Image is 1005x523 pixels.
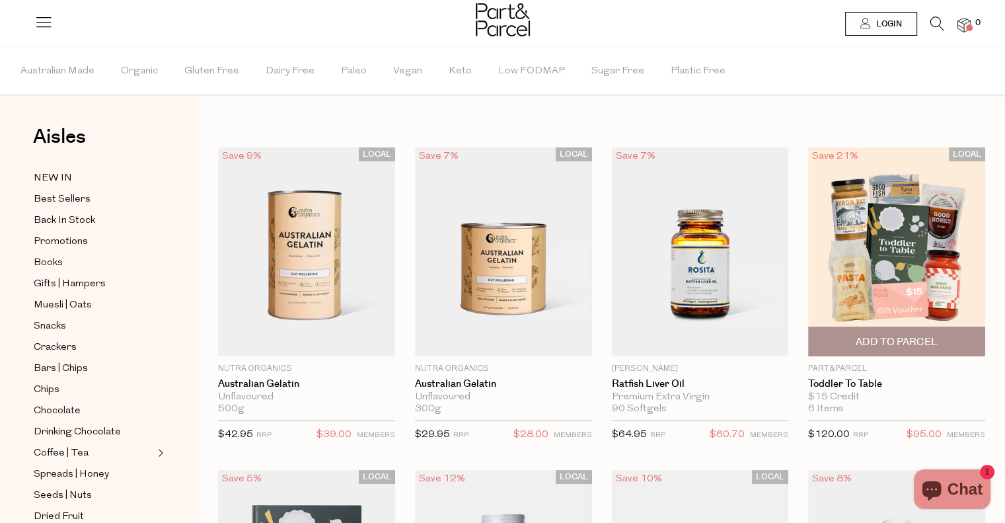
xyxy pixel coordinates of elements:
a: Seeds | Nuts [34,487,154,504]
a: 0 [957,18,971,32]
div: Premium Extra Virgin [612,391,789,403]
p: [PERSON_NAME] [612,363,789,375]
span: Gluten Free [184,48,239,95]
a: Books [34,255,154,271]
span: 0 [972,17,984,29]
div: Save 12% [415,470,469,488]
span: LOCAL [752,470,788,484]
img: Part&Parcel [476,3,530,36]
a: Gifts | Hampers [34,276,154,292]
button: Add To Parcel [808,327,985,356]
span: Sugar Free [591,48,644,95]
a: Promotions [34,233,154,250]
small: RRP [853,432,868,439]
span: Low FODMAP [498,48,565,95]
a: Australian Gelatin [218,378,395,390]
a: Best Sellers [34,191,154,208]
span: Plastic Free [671,48,726,95]
p: Part&Parcel [808,363,985,375]
span: 90 Softgels [612,403,667,415]
small: RRP [650,432,665,439]
a: Back In Stock [34,212,154,229]
span: $120.00 [808,430,850,440]
span: Dairy Free [266,48,315,95]
a: Drinking Chocolate [34,424,154,440]
a: Australian Gelatin [415,378,592,390]
div: Save 21% [808,147,862,165]
span: Drinking Chocolate [34,424,121,440]
a: Coffee | Tea [34,445,154,462]
span: Bars | Chips [34,361,88,377]
span: Spreads | Honey [34,467,109,483]
a: Bars | Chips [34,360,154,377]
small: MEMBERS [750,432,788,439]
a: Spreads | Honey [34,466,154,483]
small: RRP [453,432,468,439]
span: Coffee | Tea [34,446,89,462]
a: Chocolate [34,403,154,419]
span: $64.95 [612,430,647,440]
p: Nutra Organics [218,363,395,375]
span: LOCAL [556,470,592,484]
span: $42.95 [218,430,253,440]
button: Expand/Collapse Coffee | Tea [155,445,164,461]
div: Save 7% [415,147,463,165]
inbox-online-store-chat: Shopify online store chat [910,469,994,512]
div: $15 Credit [808,391,985,403]
a: Snacks [34,318,154,335]
a: Chips [34,382,154,398]
span: Keto [449,48,472,95]
span: LOCAL [949,147,985,161]
img: Ratfish Liver Oil [612,147,789,356]
div: Unflavoured [415,391,592,403]
span: Vegan [393,48,422,95]
a: Login [845,12,917,36]
small: RRP [256,432,272,439]
small: MEMBERS [357,432,395,439]
span: Login [873,19,902,30]
span: $28.00 [513,426,548,444]
span: Chips [34,382,59,398]
p: Nutra Organics [415,363,592,375]
span: 500g [218,403,244,415]
a: NEW IN [34,170,154,186]
span: Gifts | Hampers [34,276,106,292]
span: $95.00 [907,426,942,444]
span: $29.95 [415,430,450,440]
span: Seeds | Nuts [34,488,92,504]
small: MEMBERS [554,432,592,439]
span: Snacks [34,319,66,335]
span: 6 Items [808,403,844,415]
img: Australian Gelatin [415,147,592,356]
span: LOCAL [556,147,592,161]
img: Australian Gelatin [218,147,395,356]
span: Best Sellers [34,192,91,208]
span: $39.00 [316,426,352,444]
img: Toddler To Table [808,147,985,356]
div: Save 9% [218,147,266,165]
span: 300g [415,403,441,415]
span: Australian Made [20,48,94,95]
div: Save 8% [808,470,856,488]
small: MEMBERS [947,432,985,439]
span: $60.70 [710,426,745,444]
span: Organic [121,48,158,95]
span: Paleo [341,48,367,95]
div: Save 10% [612,470,666,488]
div: Unflavoured [218,391,395,403]
span: Add To Parcel [856,335,938,349]
span: LOCAL [359,470,395,484]
span: Aisles [33,122,86,151]
div: Save 7% [612,147,659,165]
span: Promotions [34,234,88,250]
span: Crackers [34,340,77,356]
span: Chocolate [34,403,81,419]
a: Aisles [33,127,86,160]
span: Books [34,255,63,271]
a: Toddler To Table [808,378,985,390]
div: Save 5% [218,470,266,488]
span: LOCAL [359,147,395,161]
span: Back In Stock [34,213,95,229]
span: Muesli | Oats [34,298,92,313]
a: Ratfish Liver Oil [612,378,789,390]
